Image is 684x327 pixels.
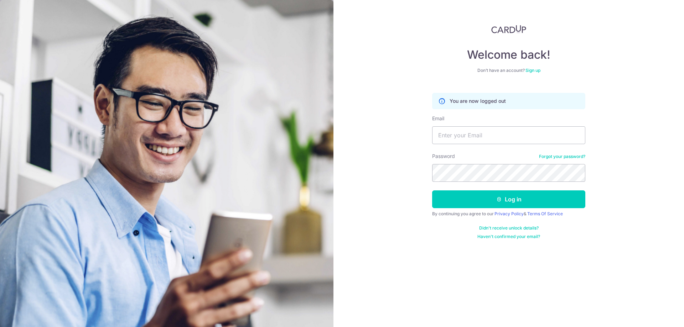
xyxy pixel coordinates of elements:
a: Forgot your password? [539,154,585,159]
div: Don’t have an account? [432,68,585,73]
p: You are now logged out [450,97,506,105]
a: Terms Of Service [527,211,563,216]
label: Password [432,153,455,160]
a: Didn't receive unlock details? [479,225,539,231]
a: Privacy Policy [494,211,524,216]
h4: Welcome back! [432,48,585,62]
a: Haven't confirmed your email? [477,234,540,239]
input: Enter your Email [432,126,585,144]
img: CardUp Logo [491,25,526,33]
button: Log in [432,190,585,208]
label: Email [432,115,444,122]
div: By continuing you agree to our & [432,211,585,217]
a: Sign up [525,68,540,73]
